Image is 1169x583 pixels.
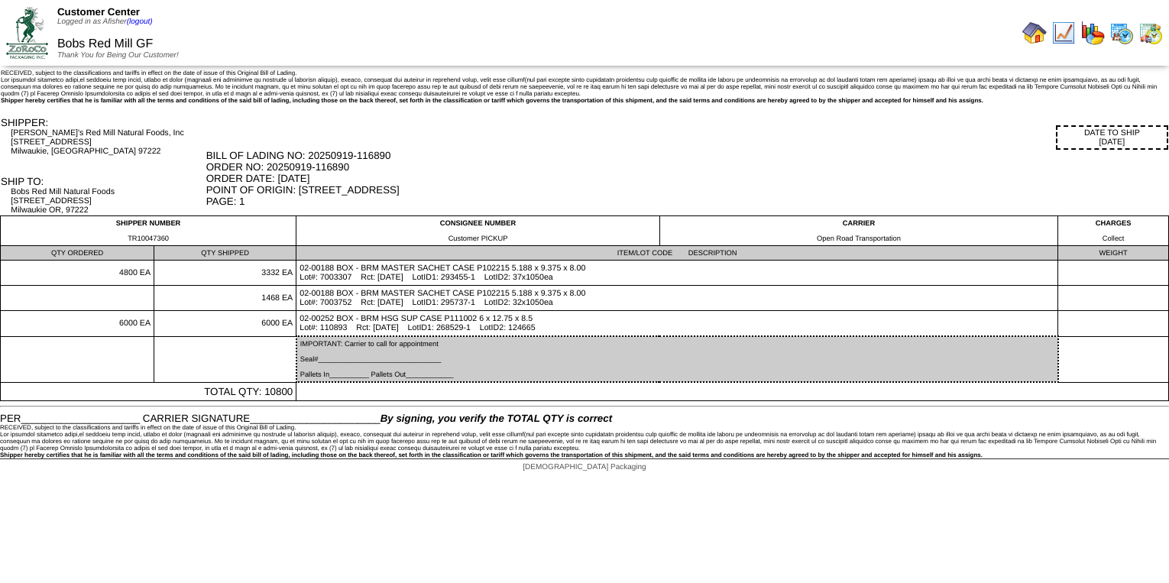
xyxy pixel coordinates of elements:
span: Thank You for Being Our Customer! [57,51,179,60]
span: Customer Center [57,6,140,18]
span: Bobs Red Mill GF [57,37,153,50]
div: BILL OF LADING NO: 20250919-116890 ORDER NO: 20250919-116890 ORDER DATE: [DATE] POINT OF ORIGIN: ... [206,150,1168,207]
td: SHIPPER NUMBER [1,216,296,246]
span: Logged in as Afisher [57,18,153,26]
div: Shipper hereby certifies that he is familiar with all the terms and conditions of the said bill o... [1,97,1168,104]
div: Collect [1061,235,1165,242]
div: TR10047360 [4,235,293,242]
td: 3332 EA [154,261,296,286]
img: calendarinout.gif [1138,21,1163,45]
div: [PERSON_NAME]'s Red Mill Natural Foods, Inc [STREET_ADDRESS] Milwaukie, [GEOGRAPHIC_DATA] 97222 [11,128,204,156]
img: calendarprod.gif [1109,21,1134,45]
td: ITEM/LOT CODE DESCRIPTION [296,246,1058,261]
td: QTY SHIPPED [154,246,296,261]
td: 4800 EA [1,261,154,286]
td: IMPORTANT: Carrier to call for appointment Seal#_______________________________ Pallets In_______... [296,336,1058,382]
td: 6000 EA [154,311,296,337]
img: home.gif [1022,21,1047,45]
td: CARRIER [659,216,1057,246]
div: Customer PICKUP [300,235,656,242]
td: 1468 EA [154,286,296,311]
td: 02-00252 BOX - BRM HSG SUP CASE P111002 6 x 12.75 x 8.5 Lot#: 110893 Rct: [DATE] LotID1: 268529-1... [296,311,1058,337]
div: DATE TO SHIP [DATE] [1056,125,1168,150]
img: ZoRoCo_Logo(Green%26Foil)%20jpg.webp [6,7,48,58]
td: CONSIGNEE NUMBER [296,216,660,246]
td: QTY ORDERED [1,246,154,261]
a: (logout) [127,18,153,26]
img: line_graph.gif [1051,21,1076,45]
img: graph.gif [1080,21,1105,45]
td: WEIGHT [1058,246,1169,261]
span: [DEMOGRAPHIC_DATA] Packaging [523,463,646,471]
td: 02-00188 BOX - BRM MASTER SACHET CASE P102215 5.188 x 9.375 x 8.00 Lot#: 7003307 Rct: [DATE] LotI... [296,261,1058,286]
div: Bobs Red Mill Natural Foods [STREET_ADDRESS] Milwaukie OR, 97222 [11,187,204,215]
td: CHARGES [1058,216,1169,246]
div: Open Road Transportation [663,235,1054,242]
div: SHIPPER: [1,117,205,128]
div: SHIP TO: [1,176,205,187]
span: By signing, you verify the TOTAL QTY is correct [380,413,612,424]
td: 6000 EA [1,311,154,337]
td: 02-00188 BOX - BRM MASTER SACHET CASE P102215 5.188 x 9.375 x 8.00 Lot#: 7003752 Rct: [DATE] LotI... [296,286,1058,311]
td: TOTAL QTY: 10800 [1,382,296,400]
